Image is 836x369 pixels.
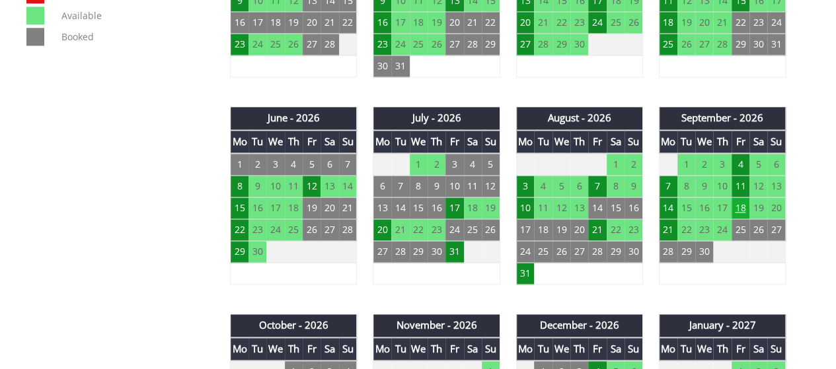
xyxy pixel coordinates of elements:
td: 25 [607,12,625,34]
td: 17 [248,12,266,34]
th: Mo [659,337,677,360]
th: Sa [321,130,338,153]
th: June - 2026 [231,107,357,129]
th: Mo [516,337,534,360]
td: 8 [607,176,625,197]
td: 10 [516,197,534,219]
td: 22 [677,219,695,241]
th: Mo [231,337,248,360]
th: Tu [534,130,552,153]
td: 20 [373,219,391,241]
th: October - 2026 [231,314,357,337]
td: 25 [285,219,303,241]
td: 13 [570,197,588,219]
th: Mo [516,130,534,153]
td: 27 [767,219,785,241]
td: 30 [570,34,588,55]
td: 20 [516,12,534,34]
td: 22 [607,219,625,241]
th: Sa [749,130,767,153]
th: Sa [464,337,482,360]
td: 23 [231,34,248,55]
th: Th [713,337,731,360]
td: 17 [713,197,731,219]
td: 20 [767,197,785,219]
td: 27 [321,219,338,241]
td: 16 [373,12,391,34]
td: 3 [445,153,463,176]
td: 8 [231,176,248,197]
th: Th [713,130,731,153]
td: 18 [285,197,303,219]
td: 2 [695,153,713,176]
td: 18 [464,197,482,219]
td: 25 [410,34,428,55]
th: Tu [248,130,266,153]
td: 29 [677,241,695,263]
td: 24 [391,34,409,55]
td: 16 [248,197,266,219]
th: Th [570,337,588,360]
th: We [695,337,713,360]
th: We [410,130,428,153]
td: 23 [749,12,767,34]
td: 30 [373,55,391,77]
td: 2 [248,153,266,176]
td: 22 [732,12,749,34]
td: 21 [464,12,482,34]
td: 29 [607,241,625,263]
td: 17 [516,219,534,241]
th: Fr [445,130,463,153]
td: 17 [266,197,284,219]
th: Tu [391,130,409,153]
td: 4 [732,153,749,176]
td: 30 [695,241,713,263]
td: 3 [713,153,731,176]
th: Tu [391,337,409,360]
td: 19 [428,12,445,34]
td: 22 [339,12,357,34]
dd: Available [59,7,203,24]
td: 16 [625,197,642,219]
td: 15 [607,197,625,219]
th: November - 2026 [373,314,500,337]
td: 26 [552,241,570,263]
td: 21 [659,219,677,241]
td: 5 [303,153,321,176]
th: August - 2026 [516,107,642,129]
th: Th [285,337,303,360]
td: 24 [713,219,731,241]
td: 28 [321,34,338,55]
th: Fr [303,337,321,360]
td: 30 [248,241,266,263]
td: 19 [552,219,570,241]
td: 26 [303,219,321,241]
td: 23 [248,219,266,241]
td: 13 [321,176,338,197]
td: 9 [695,176,713,197]
td: 29 [732,34,749,55]
th: Sa [607,337,625,360]
td: 3 [266,153,284,176]
td: 27 [373,241,391,263]
td: 2 [625,153,642,176]
td: 22 [552,12,570,34]
th: July - 2026 [373,107,500,129]
th: December - 2026 [516,314,642,337]
th: We [695,130,713,153]
td: 20 [303,12,321,34]
td: 26 [285,34,303,55]
th: Th [570,130,588,153]
td: 24 [588,12,606,34]
td: 5 [749,153,767,176]
td: 1 [677,153,695,176]
th: Su [625,337,642,360]
td: 1 [231,153,248,176]
td: 26 [625,12,642,34]
td: 6 [373,176,391,197]
td: 2 [428,153,445,176]
td: 21 [588,219,606,241]
th: Th [428,337,445,360]
th: Su [482,337,500,360]
th: Th [428,130,445,153]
